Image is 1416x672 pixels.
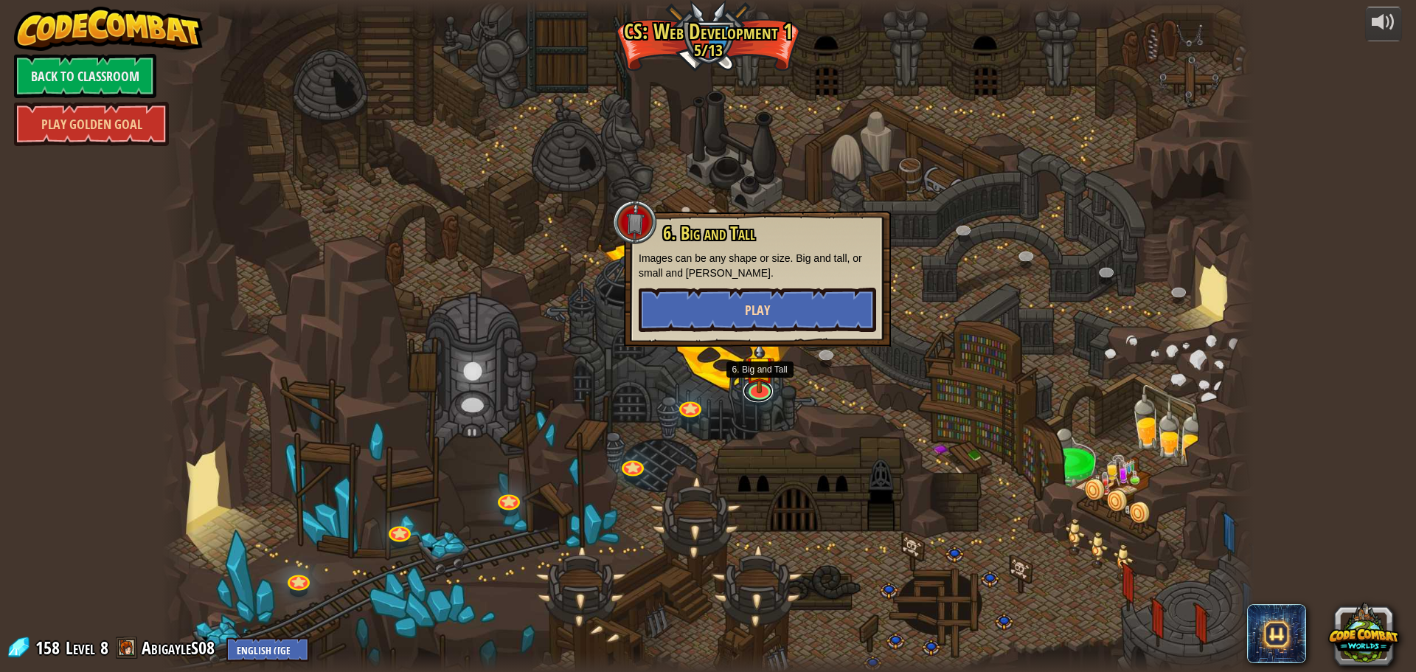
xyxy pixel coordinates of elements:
[14,7,203,51] img: CodeCombat - Learn how to code by playing a game
[14,102,169,146] a: Play Golden Goal
[639,288,876,332] button: Play
[745,301,770,319] span: Play
[663,221,755,246] span: 6. Big and Tall
[35,636,64,659] span: 158
[745,342,774,393] img: level-banner-started.png
[14,54,156,98] a: Back to Classroom
[142,636,219,659] a: AbigayleS08
[639,251,876,280] p: Images can be any shape or size. Big and tall, or small and [PERSON_NAME].
[66,636,95,660] span: Level
[1365,7,1402,41] button: Adjust volume
[100,636,108,659] span: 8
